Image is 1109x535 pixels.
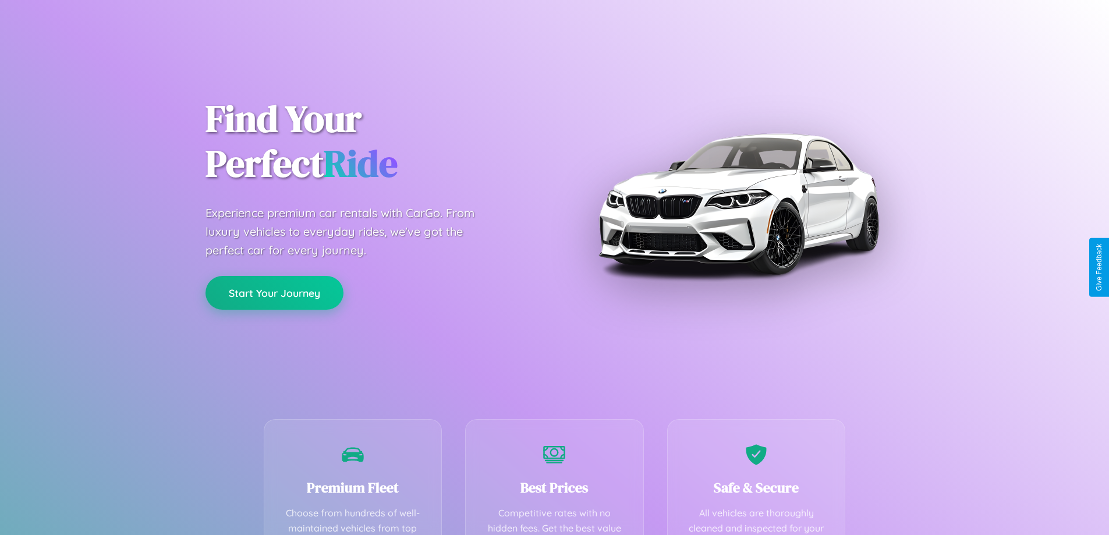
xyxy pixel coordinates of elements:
h1: Find Your Perfect [205,97,537,186]
div: Give Feedback [1095,244,1103,291]
span: Ride [324,138,398,189]
h3: Best Prices [483,478,626,497]
img: Premium BMW car rental vehicle [593,58,884,349]
h3: Premium Fleet [282,478,424,497]
p: Experience premium car rentals with CarGo. From luxury vehicles to everyday rides, we've got the ... [205,204,497,260]
h3: Safe & Secure [685,478,828,497]
button: Start Your Journey [205,276,343,310]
